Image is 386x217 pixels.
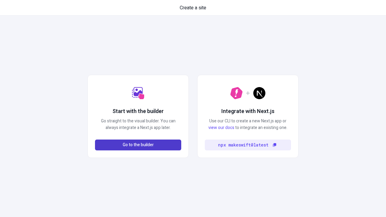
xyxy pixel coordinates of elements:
a: view our docs [208,124,234,131]
h2: Start with the builder [112,108,164,115]
p: Go straight to the visual builder. You can always integrate a Next.js app later. [95,118,181,131]
h2: Integrate with Next.js [221,108,274,115]
span: Create a site [180,4,206,11]
span: Go to the builder [123,142,154,148]
code: npx makeswift@latest [218,142,268,148]
button: Go to the builder [95,140,181,150]
p: Use our CLI to create a new Next.js app or to integrate an existing one. [205,118,291,131]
